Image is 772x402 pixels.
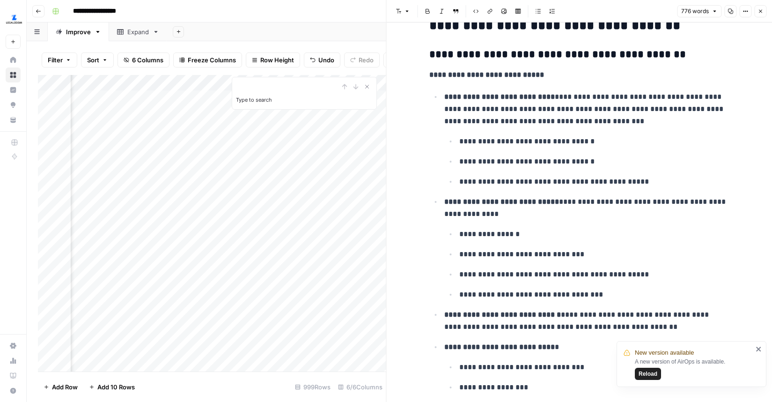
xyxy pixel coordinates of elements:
[6,112,21,127] a: Your Data
[118,52,169,67] button: 6 Columns
[6,82,21,97] a: Insights
[635,368,661,380] button: Reload
[52,382,78,392] span: Add Row
[246,52,300,67] button: Row Height
[6,97,21,112] a: Opportunities
[236,97,272,103] label: Type to search
[361,81,373,92] button: Close Search
[304,52,340,67] button: Undo
[6,52,21,67] a: Home
[48,22,109,41] a: Improve
[38,380,83,395] button: Add Row
[6,67,21,82] a: Browse
[635,348,694,357] span: New version available
[87,55,99,65] span: Sort
[344,52,380,67] button: Redo
[48,55,63,65] span: Filter
[359,55,374,65] span: Redo
[188,55,236,65] span: Freeze Columns
[318,55,334,65] span: Undo
[83,380,140,395] button: Add 10 Rows
[681,7,709,15] span: 776 words
[6,11,22,28] img: LegalZoom Logo
[6,383,21,398] button: Help + Support
[6,7,21,31] button: Workspace: LegalZoom
[173,52,242,67] button: Freeze Columns
[639,370,657,378] span: Reload
[677,5,721,17] button: 776 words
[42,52,77,67] button: Filter
[6,368,21,383] a: Learning Hub
[291,380,334,395] div: 999 Rows
[81,52,114,67] button: Sort
[6,353,21,368] a: Usage
[127,27,149,37] div: Expand
[260,55,294,65] span: Row Height
[109,22,167,41] a: Expand
[756,345,762,353] button: close
[66,27,91,37] div: Improve
[334,380,386,395] div: 6/6 Columns
[132,55,163,65] span: 6 Columns
[97,382,135,392] span: Add 10 Rows
[6,338,21,353] a: Settings
[635,357,753,380] div: A new version of AirOps is available.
